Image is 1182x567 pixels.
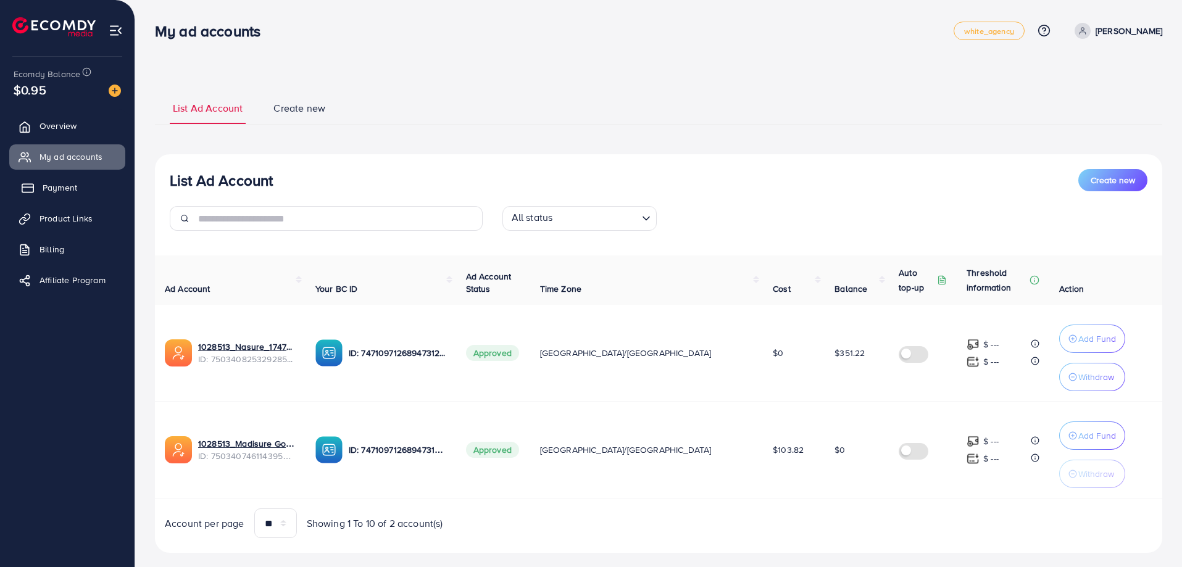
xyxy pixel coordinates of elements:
[109,85,121,97] img: image
[14,81,46,99] span: $0.95
[1130,511,1173,558] iframe: Chat
[1096,23,1162,38] p: [PERSON_NAME]
[349,442,446,457] p: ID: 7471097126894731265
[983,434,999,449] p: $ ---
[1059,460,1125,488] button: Withdraw
[967,355,980,368] img: top-up amount
[1059,325,1125,353] button: Add Fund
[198,341,296,366] div: <span class='underline'>1028513_Nasure_1747023379040</span></br>7503408253292855297
[964,27,1014,35] span: white_agency
[1070,23,1162,39] a: [PERSON_NAME]
[315,339,343,366] img: ic-ba-acc.ded83a64.svg
[954,22,1025,40] a: white_agency
[983,451,999,466] p: $ ---
[1078,428,1116,443] p: Add Fund
[9,114,125,138] a: Overview
[1091,174,1135,186] span: Create new
[9,268,125,292] a: Affiliate Program
[165,436,192,463] img: ic-ads-acc.e4c84228.svg
[540,347,712,359] span: [GEOGRAPHIC_DATA]/[GEOGRAPHIC_DATA]
[9,175,125,200] a: Payment
[40,120,77,132] span: Overview
[273,101,325,115] span: Create new
[40,274,106,286] span: Affiliate Program
[1078,370,1114,384] p: Withdraw
[155,22,270,40] h3: My ad accounts
[509,208,556,228] span: All status
[556,209,636,228] input: Search for option
[983,354,999,369] p: $ ---
[967,435,980,448] img: top-up amount
[1078,466,1114,481] p: Withdraw
[14,68,80,80] span: Ecomdy Balance
[773,444,804,456] span: $103.82
[502,206,657,231] div: Search for option
[983,337,999,352] p: $ ---
[1078,169,1147,191] button: Create new
[9,237,125,262] a: Billing
[466,442,519,458] span: Approved
[967,452,980,465] img: top-up amount
[773,347,783,359] span: $0
[315,283,358,295] span: Your BC ID
[1078,331,1116,346] p: Add Fund
[9,206,125,231] a: Product Links
[1059,283,1084,295] span: Action
[198,353,296,365] span: ID: 7503408253292855297
[967,338,980,351] img: top-up amount
[198,437,296,463] div: <span class='underline'>1028513_Madisure Gold_1747023284113</span></br>7503407461143953415
[40,212,93,225] span: Product Links
[1059,363,1125,391] button: Withdraw
[43,181,77,194] span: Payment
[40,151,102,163] span: My ad accounts
[540,283,581,295] span: Time Zone
[170,172,273,189] h3: List Ad Account
[967,265,1027,295] p: Threshold information
[12,17,96,36] img: logo
[165,283,210,295] span: Ad Account
[834,283,867,295] span: Balance
[540,444,712,456] span: [GEOGRAPHIC_DATA]/[GEOGRAPHIC_DATA]
[773,283,791,295] span: Cost
[315,436,343,463] img: ic-ba-acc.ded83a64.svg
[834,347,865,359] span: $351.22
[899,265,934,295] p: Auto top-up
[9,144,125,169] a: My ad accounts
[109,23,123,38] img: menu
[349,346,446,360] p: ID: 7471097126894731265
[307,516,443,531] span: Showing 1 To 10 of 2 account(s)
[466,345,519,361] span: Approved
[466,270,512,295] span: Ad Account Status
[834,444,845,456] span: $0
[40,243,64,255] span: Billing
[1059,421,1125,450] button: Add Fund
[173,101,243,115] span: List Ad Account
[198,341,296,353] a: 1028513_Nasure_1747023379040
[165,516,244,531] span: Account per page
[198,437,296,450] a: 1028513_Madisure Gold_1747023284113
[198,450,296,462] span: ID: 7503407461143953415
[165,339,192,366] img: ic-ads-acc.e4c84228.svg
